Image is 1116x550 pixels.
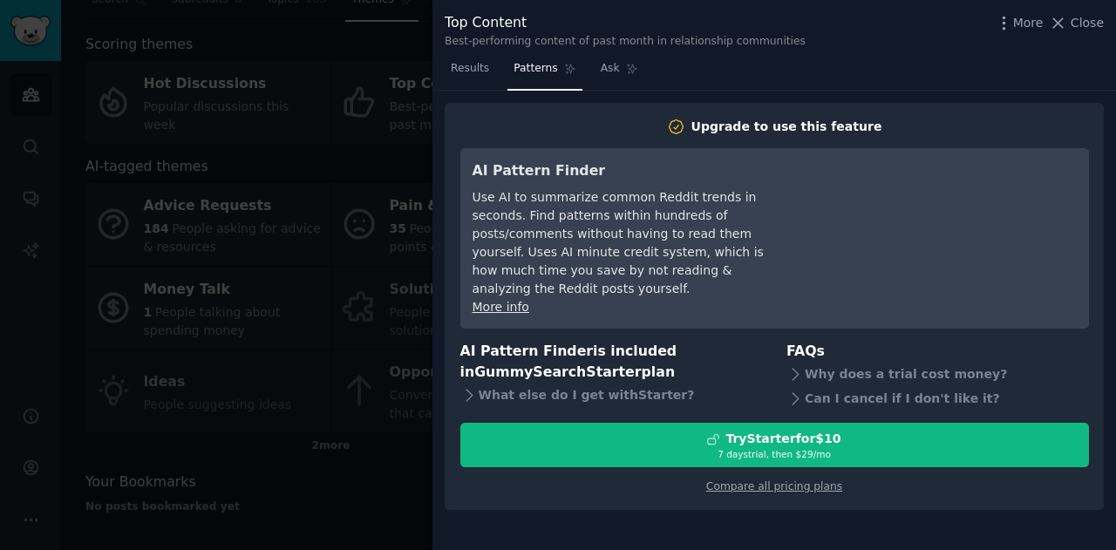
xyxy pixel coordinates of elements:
[474,363,641,380] span: GummySearch Starter
[507,55,582,91] a: Patterns
[460,384,763,408] div: What else do I get with Starter ?
[1071,14,1104,32] span: Close
[445,55,495,91] a: Results
[1013,14,1044,32] span: More
[473,300,529,314] a: More info
[815,160,1077,291] iframe: YouTube video player
[473,160,791,182] h3: AI Pattern Finder
[514,61,557,77] span: Patterns
[725,430,840,448] div: Try Starter for $10
[1049,14,1104,32] button: Close
[786,341,1089,363] h3: FAQs
[786,386,1089,411] div: Can I cancel if I don't like it?
[445,12,806,34] div: Top Content
[460,341,763,384] h3: AI Pattern Finder is included in plan
[473,188,791,298] div: Use AI to summarize common Reddit trends in seconds. Find patterns within hundreds of posts/comme...
[445,34,806,50] div: Best-performing content of past month in relationship communities
[691,118,882,136] div: Upgrade to use this feature
[460,423,1089,467] button: TryStarterfor$107 daystrial, then $29/mo
[451,61,489,77] span: Results
[786,362,1089,386] div: Why does a trial cost money?
[995,14,1044,32] button: More
[595,55,644,91] a: Ask
[461,448,1088,460] div: 7 days trial, then $ 29 /mo
[706,480,842,492] a: Compare all pricing plans
[601,61,620,77] span: Ask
